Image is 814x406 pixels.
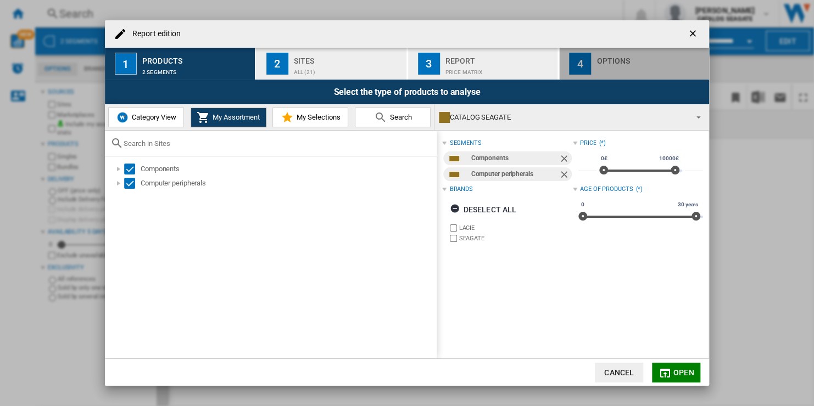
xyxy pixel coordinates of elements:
div: Options [596,52,705,64]
div: Products [142,52,250,64]
span: 10000£ [657,154,680,163]
md-checkbox: Select [124,163,141,174]
div: Deselect all [450,200,516,219]
button: Category View [108,108,184,127]
ng-md-icon: getI18NText('BUTTONS.CLOSE_DIALOG') [687,28,700,41]
span: Category View [129,113,176,121]
div: Brands [449,185,472,194]
span: My Assortment [210,113,260,121]
label: SEAGATE [459,234,572,243]
ng-md-icon: Remove [559,169,572,182]
div: Select the type of products to analyse [105,80,709,104]
div: 2 segments [142,64,250,75]
button: 2 Sites ALL (21) [257,48,408,80]
div: segments [449,139,481,148]
div: 3 [418,53,440,75]
div: 2 [266,53,288,75]
button: Deselect all [447,200,520,219]
span: 0£ [599,154,609,163]
button: getI18NText('BUTTONS.CLOSE_DIALOG') [683,23,705,45]
div: ALL (21) [294,64,402,75]
span: My Selections [294,113,341,121]
div: Price Matrix [445,64,554,75]
ng-md-icon: Remove [559,153,572,166]
div: 4 [569,53,591,75]
div: 1 [115,53,137,75]
span: Open [673,368,694,377]
span: Search [387,113,412,121]
div: Computer peripherals [141,178,435,189]
div: Report [445,52,554,64]
input: brand.name [450,224,457,232]
input: Search in Sites [124,139,431,148]
button: Search [355,108,431,127]
div: Computer peripherals [471,167,558,181]
button: Open [652,363,700,382]
div: Components [141,163,435,174]
div: Components [471,151,558,165]
input: brand.name [450,235,457,242]
button: 4 Options [559,48,709,80]
button: 1 Products 2 segments [105,48,256,80]
span: 0 [579,200,586,209]
img: wiser-icon-blue.png [116,111,129,124]
div: Sites [294,52,402,64]
md-dialog: Report edition ... [105,20,709,386]
div: Price [580,139,596,148]
md-checkbox: Select [124,178,141,189]
button: My Assortment [191,108,266,127]
button: My Selections [272,108,348,127]
button: Cancel [595,363,643,382]
label: LACIE [459,224,572,232]
div: CATALOG SEAGATE [439,110,687,125]
span: 30 years [676,200,700,209]
h4: Report edition [127,29,181,40]
button: 3 Report Price Matrix [408,48,559,80]
div: Age of products [580,185,633,194]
